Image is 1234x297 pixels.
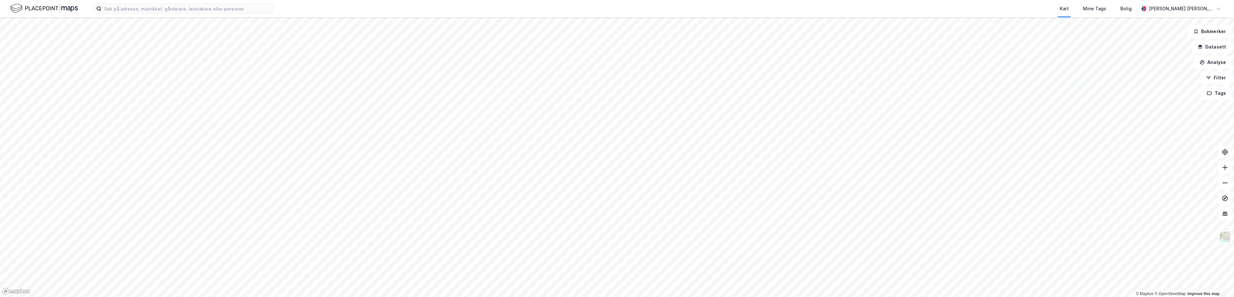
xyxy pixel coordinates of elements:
[1120,5,1132,13] div: Bolig
[2,288,30,295] a: Mapbox homepage
[1192,40,1231,53] button: Datasett
[1083,5,1106,13] div: Mine Tags
[101,4,273,14] input: Søk på adresse, matrikkel, gårdeiere, leietakere eller personer
[10,3,78,14] img: logo.f888ab2527a4732fd821a326f86c7f29.svg
[1149,5,1213,13] div: [PERSON_NAME] [PERSON_NAME]
[1201,71,1231,84] button: Filter
[1154,292,1186,296] a: OpenStreetMap
[1136,292,1153,296] a: Mapbox
[1219,231,1231,243] img: Z
[1201,87,1231,100] button: Tags
[1060,5,1069,13] div: Kart
[1202,266,1234,297] iframe: Chat Widget
[1188,292,1220,296] a: Improve this map
[1194,56,1231,69] button: Analyse
[1188,25,1231,38] button: Bokmerker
